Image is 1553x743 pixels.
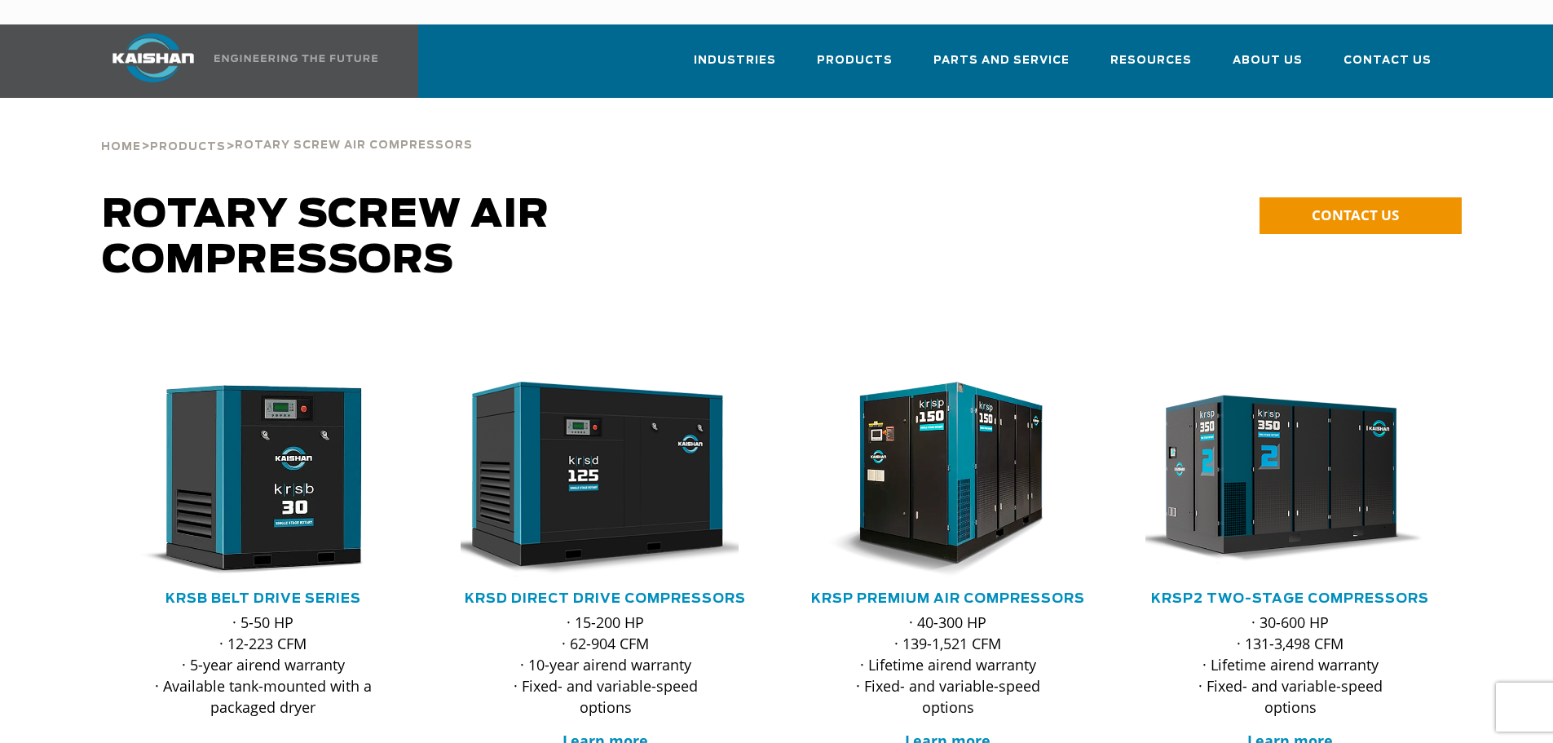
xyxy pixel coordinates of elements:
span: CONTACT US [1312,206,1399,224]
div: krsd125 [461,382,751,577]
span: Products [150,142,226,153]
a: Products [150,139,226,153]
p: · 15-200 HP · 62-904 CFM · 10-year airend warranty · Fixed- and variable-speed options [493,612,718,718]
a: Products [817,39,893,95]
a: KRSP Premium Air Compressors [811,592,1085,605]
p: · 40-300 HP · 139-1,521 CFM · Lifetime airend warranty · Fixed- and variable-speed options [836,612,1061,718]
span: Parts and Service [933,51,1070,70]
a: Home [101,139,141,153]
a: Resources [1110,39,1192,95]
img: kaishan logo [92,33,214,82]
span: Home [101,142,141,153]
a: KRSB Belt Drive Series [165,592,361,605]
span: Contact Us [1343,51,1432,70]
img: krsp350 [1133,382,1423,577]
span: Rotary Screw Air Compressors [102,196,549,281]
span: Industries [694,51,776,70]
img: krsd125 [448,382,739,577]
a: Contact Us [1343,39,1432,95]
a: About Us [1233,39,1303,95]
a: KRSP2 Two-Stage Compressors [1151,592,1429,605]
img: krsp150 [791,382,1081,577]
span: About Us [1233,51,1303,70]
div: > > [101,98,473,160]
span: Resources [1110,51,1192,70]
a: KRSD Direct Drive Compressors [465,592,746,605]
div: krsb30 [118,382,408,577]
img: Engineering the future [214,55,377,62]
p: · 30-600 HP · 131-3,498 CFM · Lifetime airend warranty · Fixed- and variable-speed options [1178,612,1403,718]
div: krsp350 [1145,382,1436,577]
div: krsp150 [803,382,1093,577]
img: krsb30 [106,382,396,577]
a: Parts and Service [933,39,1070,95]
span: Products [817,51,893,70]
span: Rotary Screw Air Compressors [235,140,473,151]
a: CONTACT US [1260,197,1462,234]
a: Kaishan USA [92,24,381,98]
a: Industries [694,39,776,95]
